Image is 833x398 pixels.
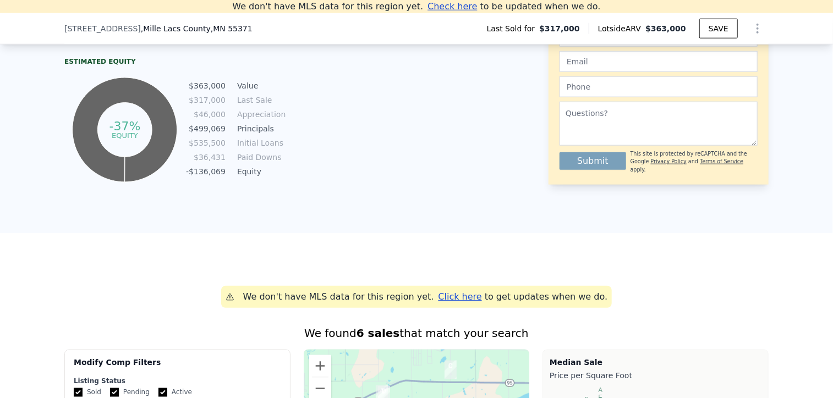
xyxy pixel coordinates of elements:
[185,108,226,120] td: $46,000
[445,361,457,379] div: 34197 Puma St NW
[235,94,284,106] td: Last Sale
[185,94,226,106] td: $317,000
[211,24,253,33] span: , MN 55371
[560,76,758,97] input: Phone
[539,23,580,34] span: $317,000
[74,388,83,397] input: Sold
[112,131,138,139] tspan: equity
[185,165,226,178] td: -$136,069
[243,290,434,303] div: We don't have MLS data for this region yet.
[487,23,540,34] span: Last Sold for
[235,108,284,120] td: Appreciation
[550,368,761,383] div: Price per Square Foot
[309,355,331,377] button: Zoom in
[64,23,141,34] span: [STREET_ADDRESS]
[599,387,603,394] text: A
[631,150,758,174] div: This site is protected by reCAPTCHA and the Google and apply.
[550,357,761,368] div: Median Sale
[560,152,626,170] button: Submit
[185,80,226,92] td: $363,000
[158,388,192,397] label: Active
[439,291,482,302] span: Click here
[428,1,477,12] span: Check here
[235,80,284,92] td: Value
[110,388,150,397] label: Pending
[235,151,284,163] td: Paid Downs
[235,137,284,149] td: Initial Loans
[185,151,226,163] td: $36,431
[74,388,101,397] label: Sold
[560,51,758,72] input: Email
[700,158,743,164] a: Terms of Service
[74,377,281,385] div: Listing Status
[598,23,645,34] span: Lotside ARV
[110,388,119,397] input: Pending
[747,18,769,40] button: Show Options
[158,388,167,397] input: Active
[645,24,686,33] span: $363,000
[74,357,281,377] div: Modify Comp Filters
[235,123,284,135] td: Principals
[185,137,226,149] td: $535,500
[64,325,769,341] div: We found that match your search
[185,123,226,135] td: $499,069
[699,19,738,38] button: SAVE
[235,165,284,178] td: Equity
[651,158,687,164] a: Privacy Policy
[64,57,284,66] div: Estimated Equity
[109,119,141,133] tspan: -37%
[141,23,253,34] span: , Mille Lacs County
[357,327,400,340] strong: 6 sales
[439,290,608,303] div: to get updates when we do.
